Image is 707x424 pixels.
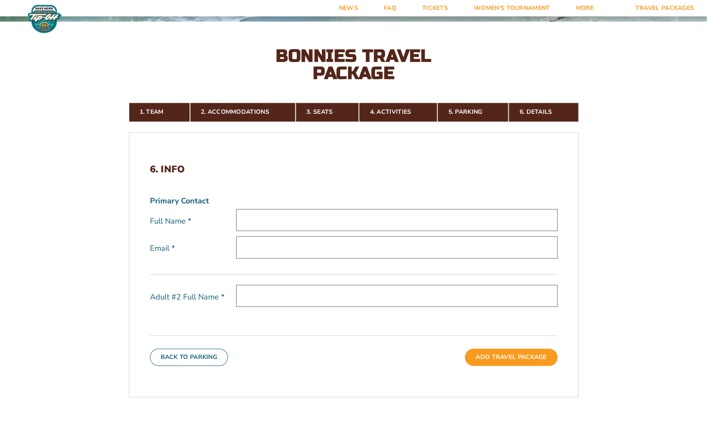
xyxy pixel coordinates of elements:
label: Email * [150,243,236,254]
a: 3. Seats [296,103,359,122]
h2: Bonnies Travel Package [259,47,448,82]
a: 2. Accommodations [190,103,296,122]
button: Back To Parking [150,349,228,366]
label: Adult #2 Full Name * [150,292,236,302]
strong: Primary Contact [150,196,209,206]
img: Fort Myers Tip-Off [26,4,63,34]
a: 5. Parking [437,103,508,122]
button: Add Travel Package [465,349,557,366]
a: 4. Activities [359,103,437,122]
h2: 6. Info [150,164,558,175]
label: Full Name * [150,216,236,227]
a: 1. Team [129,103,190,122]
